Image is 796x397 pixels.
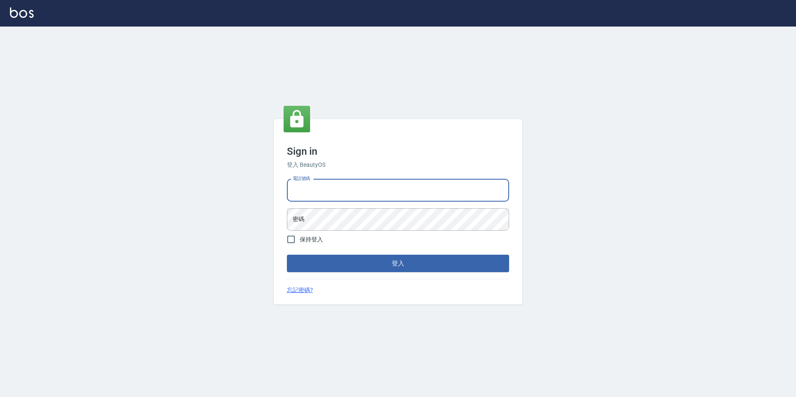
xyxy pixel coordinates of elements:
[287,161,509,169] h6: 登入 BeautyOS
[10,7,34,18] img: Logo
[300,235,323,244] span: 保持登入
[287,286,313,295] a: 忘記密碼?
[287,255,509,272] button: 登入
[293,175,310,182] label: 電話號碼
[287,146,509,157] h3: Sign in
